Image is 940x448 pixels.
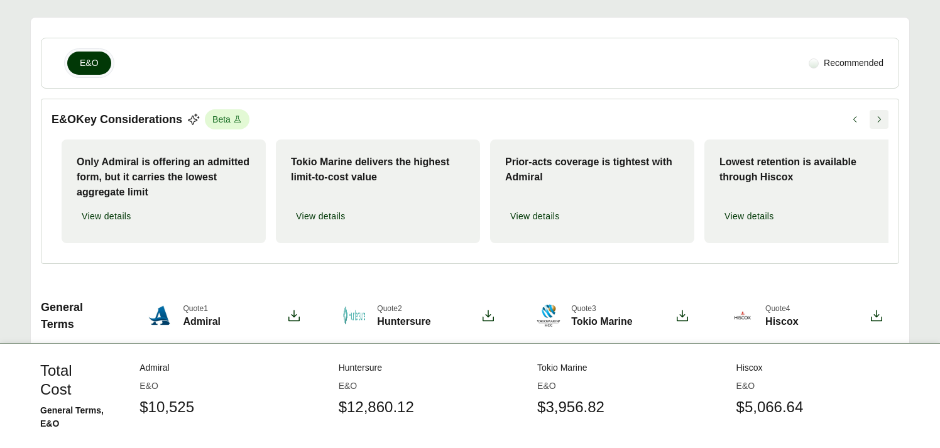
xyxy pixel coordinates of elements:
div: Admitted [148,396,182,409]
p: Total Cost [51,434,90,447]
div: Non-Admitted [730,396,784,409]
button: E&O [67,52,111,75]
p: Rating [51,358,76,371]
img: Tokio Marine-Logo [536,303,561,328]
div: $5,066.64 [730,434,769,447]
p: Tokio Marine delivers the highest limit-to-cost value [291,155,465,185]
div: A+ [342,358,353,371]
p: Lowest retention is available through Hiscox [719,155,894,185]
span: Beta [205,109,249,129]
div: A+ (Superior) [148,358,200,371]
div: A (Excellent) [730,358,780,371]
p: E&O Key Considerations [52,111,182,128]
span: Hiscox [765,314,798,329]
img: Huntersure-Logo [342,303,367,328]
span: Quote 1 [183,303,221,314]
div: A++ (Superior) [536,358,594,371]
span: View details [82,210,131,223]
button: Download option [476,303,501,329]
button: View details [291,205,351,228]
p: Prior-acts coverage is tightest with Admiral [505,155,679,185]
span: Quote 2 [377,303,430,314]
span: Quote 3 [571,303,633,314]
p: Only Admiral is offering an admitted form, but it carries the lowest aggregate limit [77,155,251,200]
span: Quote 4 [765,303,798,314]
span: Admiral [183,314,221,329]
div: Non-Admitted [536,396,590,409]
div: $10,525 [148,434,180,447]
img: Hiscox-Logo [730,303,755,328]
span: E&O [80,57,99,70]
button: Download option [670,303,695,329]
span: Huntersure [377,314,430,329]
button: View details [77,205,136,228]
button: View details [719,205,779,228]
p: Admitted [51,396,85,409]
span: View details [724,210,774,223]
div: Recommended [804,52,888,75]
img: Admiral-Logo [148,303,173,328]
div: General Terms [41,289,123,343]
button: Download option [864,303,889,329]
span: Tokio Marine [571,314,633,329]
span: View details [296,210,346,223]
button: View details [505,205,565,228]
div: $12,860.12 [342,434,386,447]
button: Download option [281,303,307,329]
div: $3,956.82 [536,434,575,447]
span: View details [510,210,560,223]
div: Non-Admitted [342,396,396,409]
